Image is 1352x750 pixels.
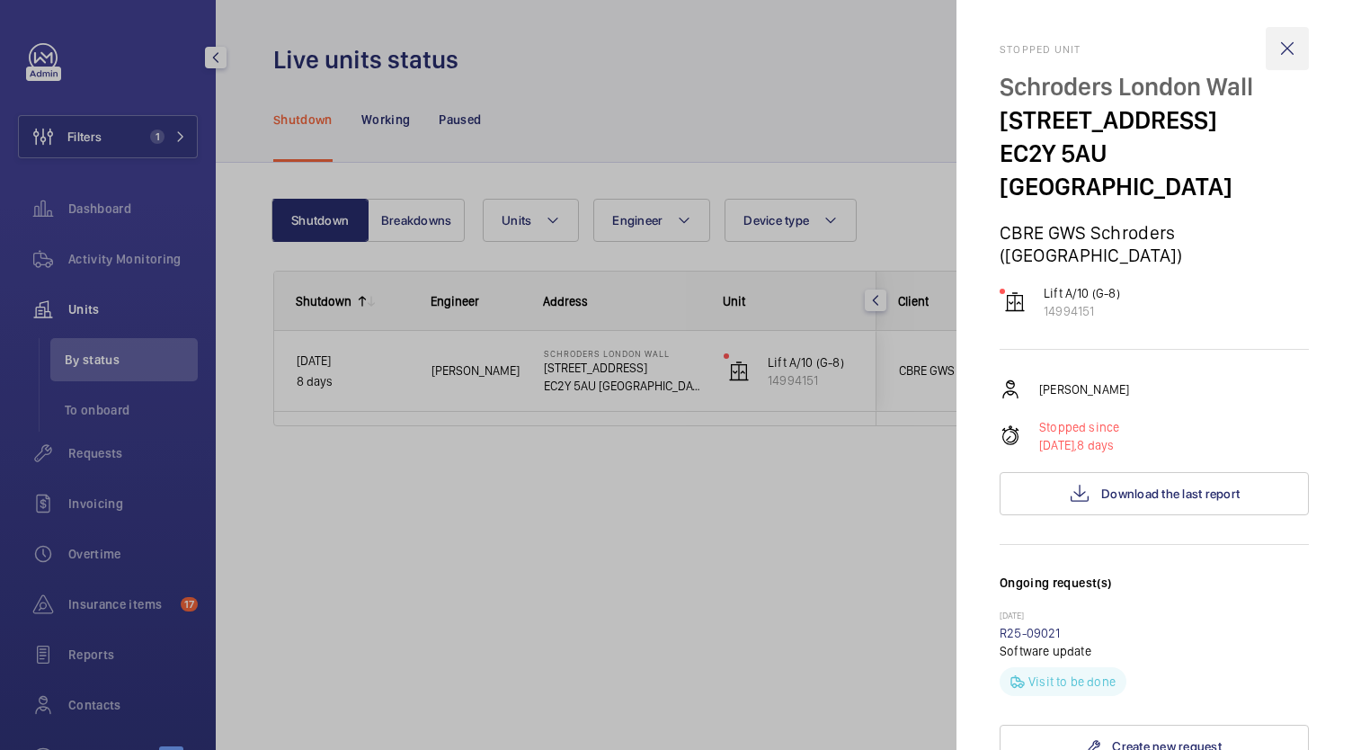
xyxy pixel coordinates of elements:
[1039,436,1119,454] p: 8 days
[1004,291,1026,313] img: elevator.svg
[1028,673,1116,691] p: Visit to be done
[1000,642,1309,660] p: Software update
[1000,626,1061,640] a: R25-09021
[1039,438,1077,452] span: [DATE],
[1000,472,1309,515] button: Download the last report
[1000,70,1309,103] p: Schroders London Wall
[1039,380,1129,398] p: [PERSON_NAME]
[1000,103,1309,137] p: [STREET_ADDRESS]
[1000,221,1309,266] p: CBRE GWS Schroders ([GEOGRAPHIC_DATA])
[1039,418,1119,436] p: Stopped since
[1000,137,1309,203] p: EC2Y 5AU [GEOGRAPHIC_DATA]
[1000,43,1309,56] h2: Stopped unit
[1044,302,1120,320] p: 14994151
[1000,610,1309,624] p: [DATE]
[1000,574,1309,610] h3: Ongoing request(s)
[1044,284,1120,302] p: Lift A/10 (G-8)
[1101,487,1240,501] span: Download the last report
